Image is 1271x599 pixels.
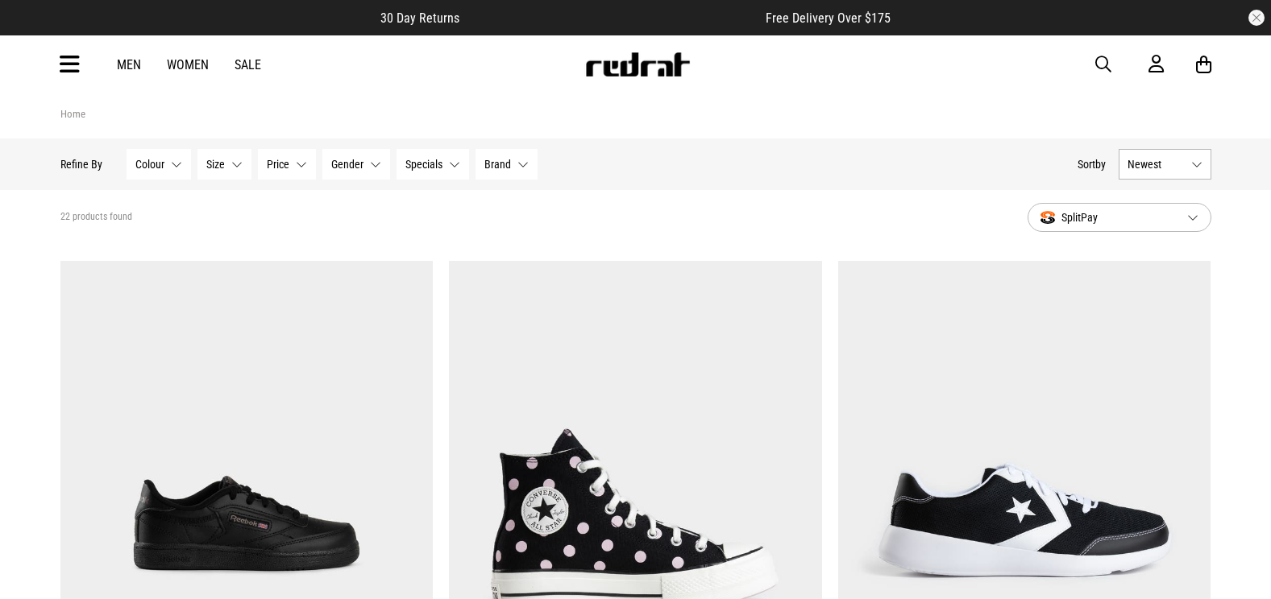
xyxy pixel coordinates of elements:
span: Specials [405,158,442,171]
button: Gender [322,149,390,180]
span: Size [206,158,225,171]
span: Colour [135,158,164,171]
p: Refine By [60,158,102,171]
button: Brand [476,149,538,180]
button: Colour [127,149,191,180]
a: Men [117,57,141,72]
button: SplitPay [1028,203,1211,232]
span: Price [267,158,289,171]
a: Sale [235,57,261,72]
iframe: Customer reviews powered by Trustpilot [492,10,733,26]
a: Women [167,57,209,72]
img: splitpay-icon.png [1040,211,1055,225]
button: Sortby [1078,155,1106,174]
span: Brand [484,158,511,171]
span: 22 products found [60,211,132,224]
button: Price [258,149,316,180]
span: Gender [331,158,363,171]
span: Free Delivery Over $175 [766,10,891,26]
button: Specials [397,149,469,180]
button: Newest [1119,149,1211,180]
button: Size [197,149,251,180]
span: by [1095,158,1106,171]
a: Home [60,108,85,120]
img: Redrat logo [584,52,691,76]
span: Newest [1128,158,1185,171]
span: SplitPay [1040,208,1174,227]
span: 30 Day Returns [380,10,459,26]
